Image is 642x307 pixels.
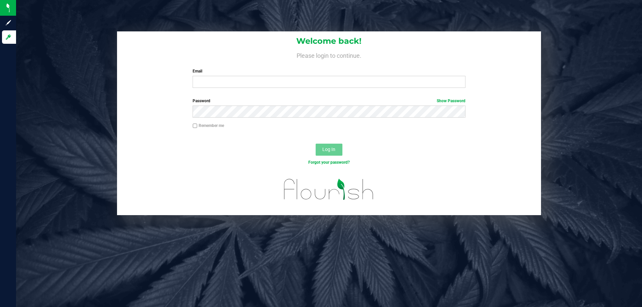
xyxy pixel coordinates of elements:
[308,160,350,165] a: Forgot your password?
[193,99,210,103] span: Password
[322,147,335,152] span: Log In
[193,124,197,128] input: Remember me
[117,51,541,59] h4: Please login to continue.
[276,172,382,206] img: flourish_logo.svg
[193,68,465,74] label: Email
[5,19,12,26] inline-svg: Sign up
[117,37,541,45] h1: Welcome back!
[437,99,465,103] a: Show Password
[5,34,12,40] inline-svg: Log in
[193,123,224,129] label: Remember me
[316,144,342,156] button: Log In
